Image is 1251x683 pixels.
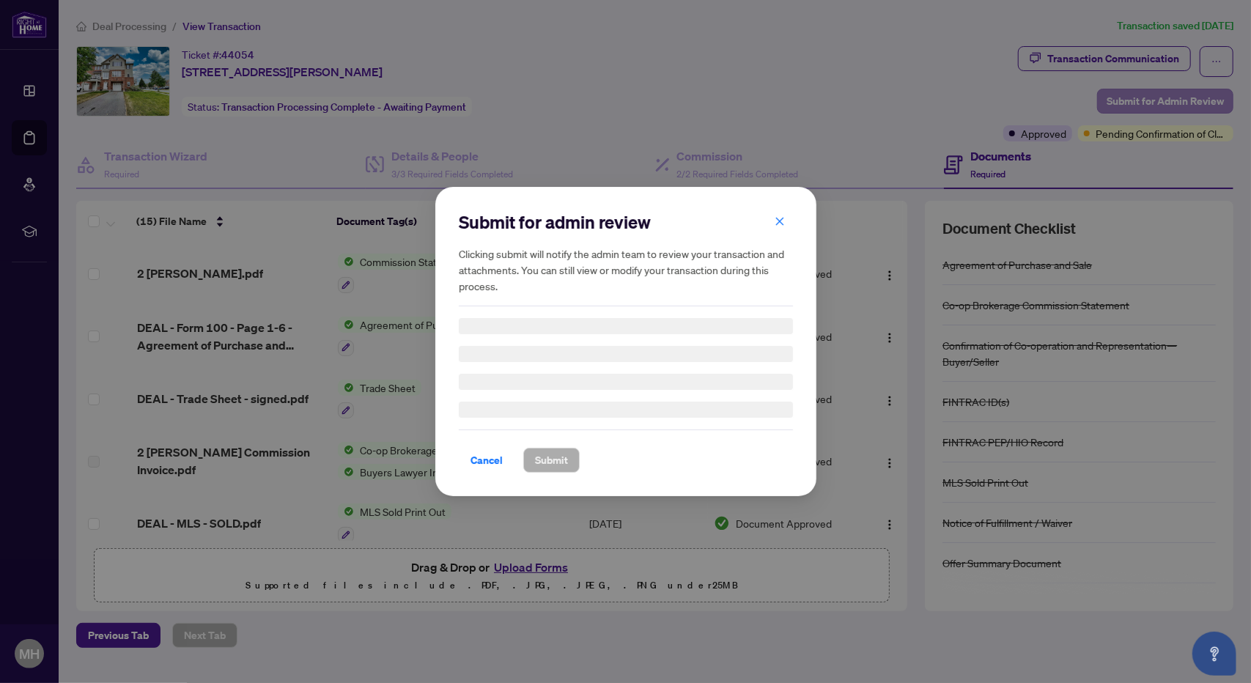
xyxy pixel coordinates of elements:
[459,210,793,234] h2: Submit for admin review
[1192,632,1236,676] button: Open asap
[775,216,785,226] span: close
[470,448,503,472] span: Cancel
[459,448,514,473] button: Cancel
[523,448,580,473] button: Submit
[459,245,793,294] h5: Clicking submit will notify the admin team to review your transaction and attachments. You can st...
